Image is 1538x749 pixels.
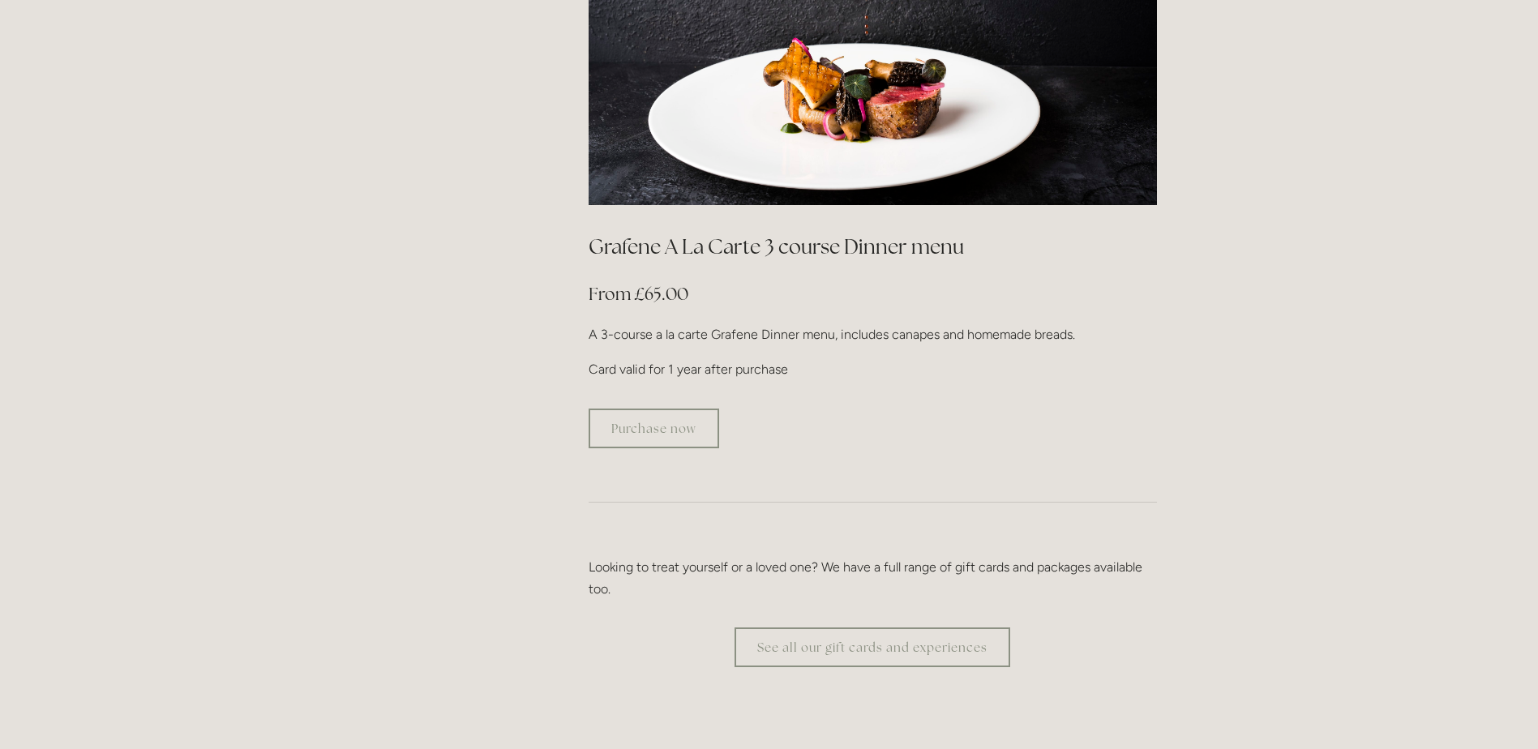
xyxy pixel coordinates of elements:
p: Card valid for 1 year after purchase [589,358,1157,380]
a: Purchase now [589,409,719,448]
p: A 3-course a la carte Grafene Dinner menu, includes canapes and homemade breads. [589,323,1157,345]
a: See all our gift cards and experiences [735,627,1010,667]
h3: From £65.00 [589,278,1157,310]
h2: Grafene A La Carte 3 course Dinner menu [589,233,1157,261]
p: Looking to treat yourself or a loved one? We have a full range of gift cards and packages availab... [589,556,1157,600]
